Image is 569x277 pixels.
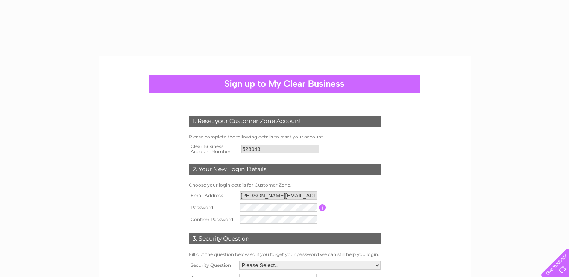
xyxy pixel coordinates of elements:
[187,259,237,272] th: Security Question
[187,214,238,226] th: Confirm Password
[319,204,326,211] input: Information
[189,116,381,127] div: 1. Reset your Customer Zone Account
[187,181,382,190] td: Choose your login details for Customer Zone.
[187,250,382,259] td: Fill out the question below so if you forget your password we can still help you login.
[187,202,238,214] th: Password
[187,190,238,202] th: Email Address
[187,142,240,157] th: Clear Business Account Number
[187,132,382,142] td: Please complete the following details to reset your account.
[189,164,381,175] div: 2. Your New Login Details
[189,233,381,244] div: 3. Security Question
